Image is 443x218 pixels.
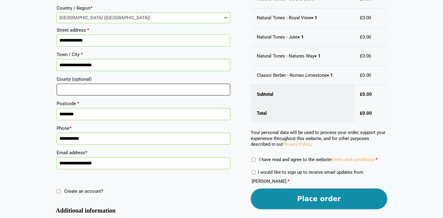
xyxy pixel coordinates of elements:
[251,66,354,85] td: Classic Berber - Romeo Limestone
[251,85,354,104] th: Subtotal
[283,142,311,147] a: Privacy Policy
[314,53,321,59] strong: × 1
[375,157,378,162] abbr: required
[57,26,230,35] label: Street address
[360,73,363,78] span: £
[251,28,354,47] td: Natural Tones - Jute
[327,73,333,78] strong: × 1
[57,189,61,193] input: Create an account?
[57,99,230,108] label: Postcode
[360,53,371,59] bdi: 0.00
[360,92,363,97] span: £
[251,104,354,123] th: Total
[251,188,387,209] button: Place order
[311,15,317,20] strong: × 1
[251,47,354,66] td: Natural Tones - Natures Way
[331,157,374,162] a: terms and conditions
[252,158,256,162] input: I have read and agree to the websiteterms and conditions *
[57,50,230,59] label: Town / City
[57,148,230,157] label: Email address
[252,170,363,184] label: I would like to sign up to receive email updates from [PERSON_NAME].
[360,53,363,59] span: £
[251,8,354,28] td: Natural Tones - Royal View
[360,111,372,116] bdi: 0.00
[360,34,371,40] bdi: 0.00
[360,73,371,78] bdi: 0.00
[57,75,230,84] label: County
[360,15,371,20] bdi: 0.00
[57,124,230,133] label: Phone
[56,210,231,212] h3: Additional information
[64,188,103,194] span: Create an account?
[259,157,374,162] span: I have read and agree to the website
[57,13,230,23] span: Country / Region
[251,130,387,148] p: Your personal data will be used to process your order, support your experience throughout this we...
[57,13,230,23] span: United Kingdom (UK)
[360,15,363,20] span: £
[252,170,256,174] input: I would like to sign up to receive email updates from [PERSON_NAME].
[57,4,230,13] label: Country / Region
[297,34,304,40] strong: × 1
[360,92,372,97] bdi: 0.00
[360,111,363,116] span: £
[360,34,363,40] span: £
[72,76,92,82] span: (optional)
